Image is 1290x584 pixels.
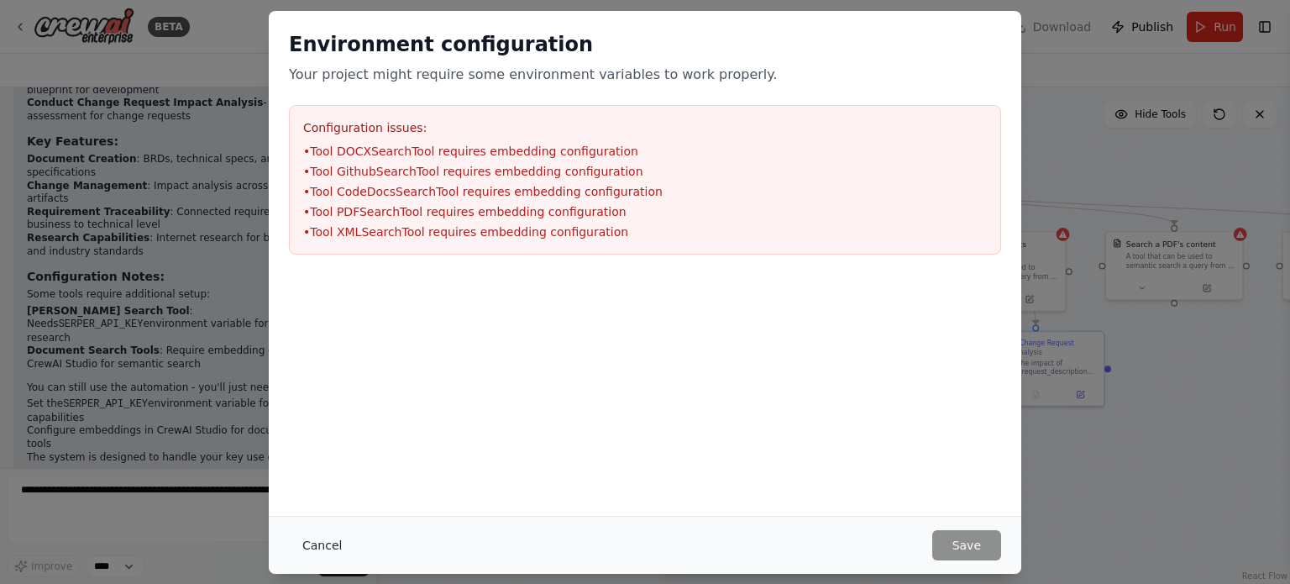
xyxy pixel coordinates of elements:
h3: Configuration issues: [303,119,987,136]
li: • Tool XMLSearchTool requires embedding configuration [303,224,987,240]
li: • Tool GithubSearchTool requires embedding configuration [303,163,987,180]
li: • Tool PDFSearchTool requires embedding configuration [303,203,987,220]
li: • Tool DOCXSearchTool requires embedding configuration [303,143,987,160]
button: Cancel [289,530,355,560]
li: • Tool CodeDocsSearchTool requires embedding configuration [303,183,987,200]
button: Save [932,530,1001,560]
h2: Environment configuration [289,31,1001,58]
p: Your project might require some environment variables to work properly. [289,65,1001,85]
